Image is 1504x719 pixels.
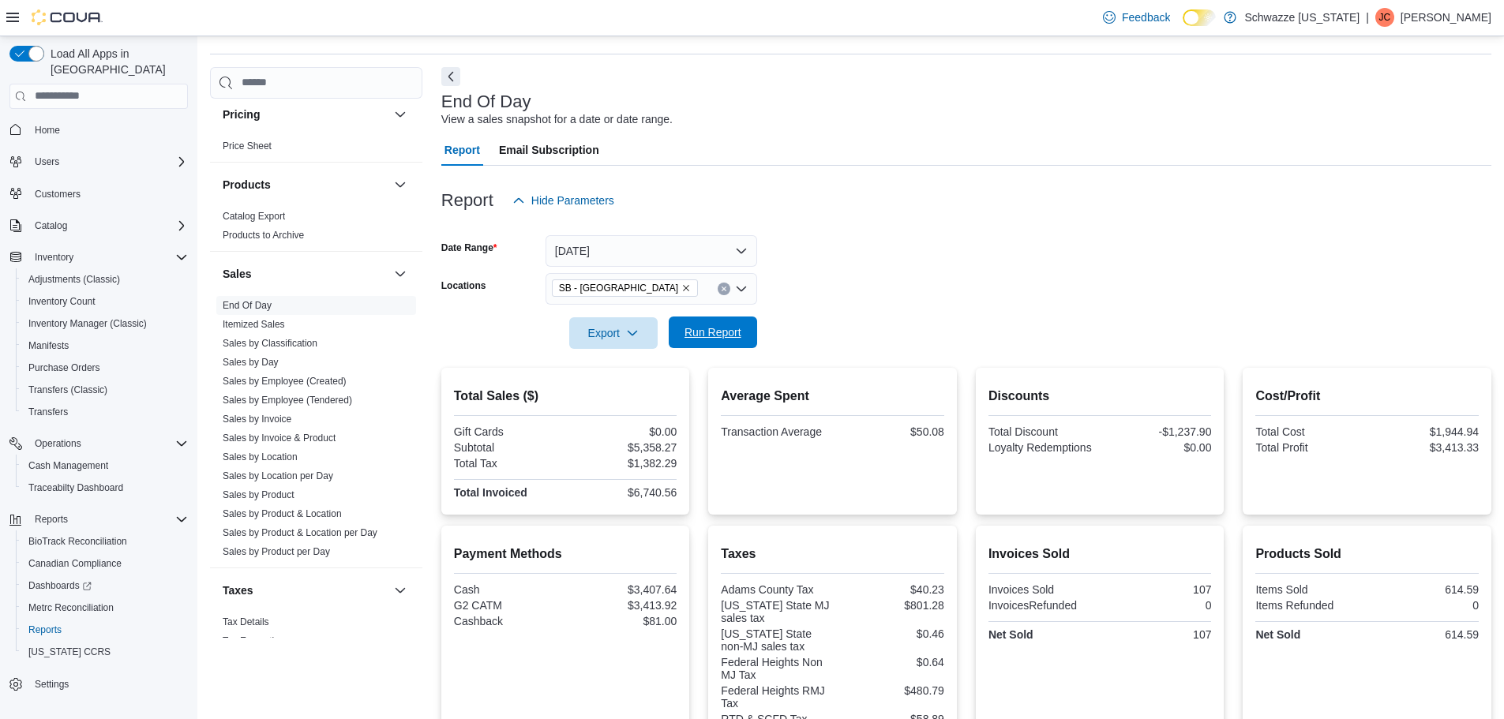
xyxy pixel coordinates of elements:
strong: Net Sold [988,628,1033,641]
button: Home [3,118,194,141]
p: [PERSON_NAME] [1401,8,1491,27]
a: Adjustments (Classic) [22,270,126,289]
span: Sales by Location per Day [223,470,333,482]
span: Catalog Export [223,210,285,223]
a: End Of Day [223,300,272,311]
button: Users [3,151,194,173]
div: Cashback [454,615,562,627]
div: 614.59 [1371,583,1479,596]
div: View a sales snapshot for a date or date range. [441,111,673,128]
h2: Total Sales ($) [454,387,677,406]
div: $0.00 [1103,441,1211,454]
span: Sales by Product [223,489,294,501]
span: [US_STATE] CCRS [28,646,111,658]
span: Sales by Product per Day [223,545,330,558]
button: Operations [3,433,194,455]
span: Sales by Day [223,356,279,369]
span: Operations [28,434,188,453]
span: Home [35,124,60,137]
div: $40.23 [836,583,944,596]
a: Feedback [1097,2,1176,33]
span: Transfers [22,403,188,421]
span: JC [1379,8,1391,27]
div: Subtotal [454,441,562,454]
h3: Pricing [223,107,260,122]
button: Purchase Orders [16,357,194,379]
div: $5,358.27 [568,441,677,454]
button: Run Report [669,316,757,348]
span: Traceabilty Dashboard [22,478,188,497]
div: Total Discount [988,425,1097,438]
button: Inventory [28,248,80,267]
label: Locations [441,279,486,292]
div: [US_STATE] State non-MJ sales tax [721,627,829,653]
a: Price Sheet [223,140,272,152]
div: InvoicesRefunded [988,599,1097,612]
div: 0 [1371,599,1479,612]
span: Metrc Reconciliation [22,598,188,617]
div: Total Profit [1255,441,1363,454]
div: Cash [454,583,562,596]
div: 0 [1103,599,1211,612]
div: $0.64 [836,656,944,668]
span: SB - [GEOGRAPHIC_DATA] [559,280,678,296]
span: Transfers (Classic) [22,380,188,399]
h2: Payment Methods [454,545,677,564]
button: Traceabilty Dashboard [16,477,194,499]
a: Tax Details [223,616,269,627]
span: Tax Details [223,616,269,628]
a: Manifests [22,336,75,355]
a: Transfers [22,403,74,421]
span: Catalog [28,216,188,235]
span: Dark Mode [1183,26,1183,27]
p: | [1366,8,1369,27]
button: Remove SB - Federal Heights from selection in this group [681,283,691,293]
div: Jennifer Cunningham [1375,8,1394,27]
span: Feedback [1122,9,1170,25]
button: Customers [3,182,194,205]
h2: Taxes [721,545,944,564]
button: Transfers [16,401,194,423]
span: Inventory Count [22,292,188,311]
a: Purchase Orders [22,358,107,377]
span: Manifests [28,339,69,352]
button: Sales [391,264,410,283]
div: 614.59 [1371,628,1479,641]
div: Federal Heights RMJ Tax [721,684,829,710]
a: Inventory Manager (Classic) [22,314,153,333]
span: BioTrack Reconciliation [28,535,127,548]
a: Sales by Invoice [223,414,291,425]
div: Adams County Tax [721,583,829,596]
div: Total Cost [1255,425,1363,438]
div: $6,740.56 [568,486,677,499]
span: Reports [28,624,62,636]
span: Tax Exemptions [223,635,290,647]
span: Hide Parameters [531,193,614,208]
div: $3,413.92 [568,599,677,612]
a: Inventory Count [22,292,102,311]
div: $81.00 [568,615,677,627]
div: Taxes [210,612,422,657]
div: Pricing [210,137,422,162]
span: Metrc Reconciliation [28,601,114,614]
a: Sales by Invoice & Product [223,433,336,444]
a: Sales by Employee (Created) [223,376,347,387]
span: Inventory Manager (Classic) [22,314,188,333]
div: $3,413.33 [1371,441,1479,454]
span: Report [444,134,480,166]
a: Sales by Product & Location [223,508,342,519]
a: Reports [22,620,68,639]
span: Load All Apps in [GEOGRAPHIC_DATA] [44,46,188,77]
span: Purchase Orders [22,358,188,377]
button: Sales [223,266,388,282]
a: Sales by Product per Day [223,546,330,557]
div: [US_STATE] State MJ sales tax [721,599,829,624]
div: G2 CATM [454,599,562,612]
span: Transfers (Classic) [28,384,107,396]
a: Dashboards [16,575,194,597]
span: Sales by Invoice & Product [223,432,336,444]
span: Cash Management [22,456,188,475]
span: Export [579,317,648,349]
span: Reports [22,620,188,639]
